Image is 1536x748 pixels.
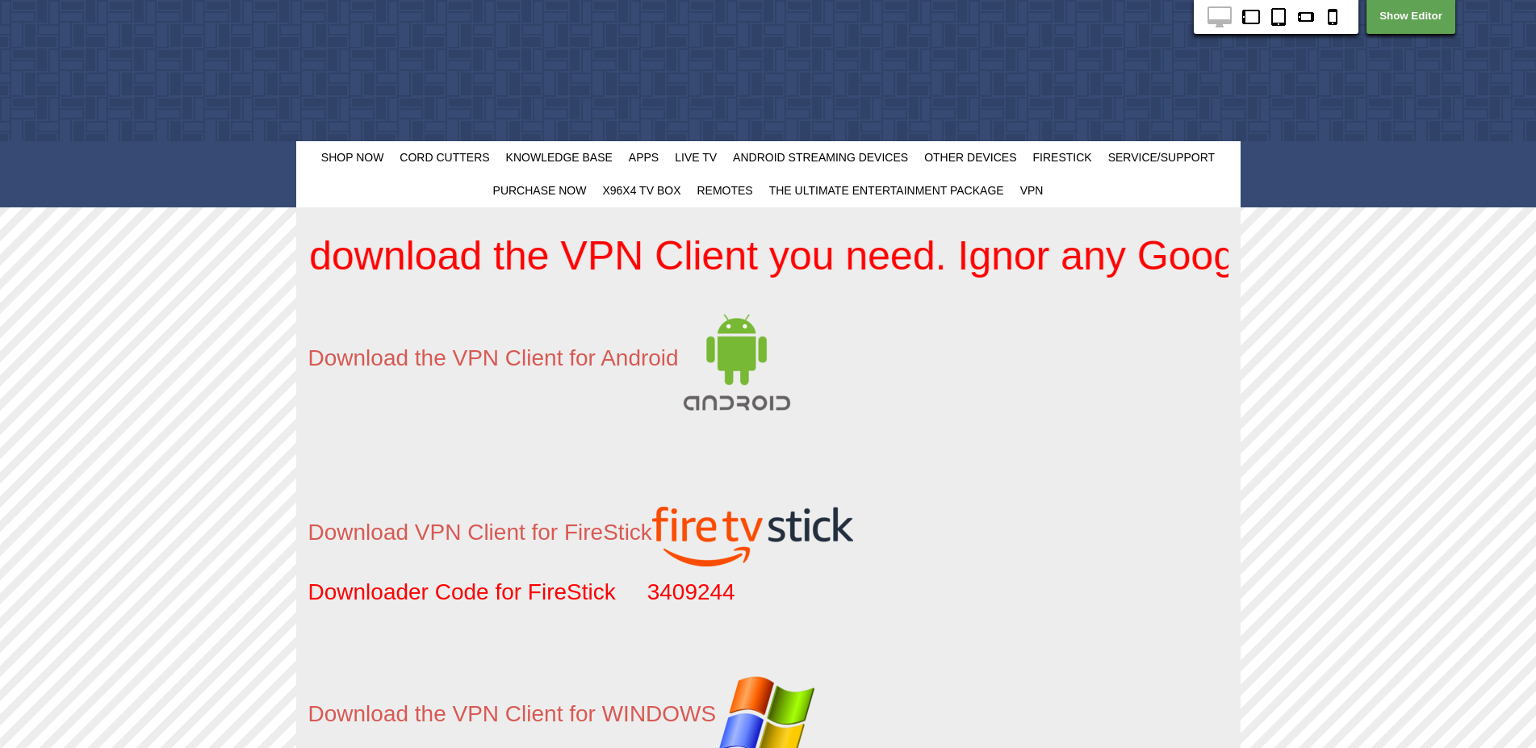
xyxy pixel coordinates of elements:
span: Download VPN Client for FireStick [308,520,652,545]
a: VPN [1012,174,1052,207]
span: Download the VPN Client for WINDOWS [308,701,717,726]
img: icon-tablet.png [1266,6,1291,27]
img: icon-tabletside.png [1239,6,1263,27]
a: Other Devices [916,141,1024,174]
a: Remotes [688,174,760,207]
span: Purchase Now [493,184,587,197]
img: icon-phoneside.png [1294,6,1318,27]
a: Apps [621,141,667,174]
a: Download VPN Client for FireStick [308,529,853,542]
a: Shop Now [313,141,392,174]
a: Download the VPN Client for Android [308,355,795,368]
img: Links to https://drive.google.com/uc?export=download&id=189yJ6xB64EPcwcZHfjikN4HfqRcd7MRe [679,304,795,420]
a: Knowledge Base [498,141,621,174]
span: VPN [1020,184,1044,197]
a: Download the VPN Client for WINDOWS [308,711,818,724]
a: X96X4 TV Box [594,174,688,207]
marquee: Click the appropriate link to download the VPN Client you need. Ignor any Google warnings. [308,224,1228,288]
span: The Ultimate Entertainment Package [769,184,1004,197]
span: Android Streaming Devices [733,151,908,164]
a: FireStick [1025,141,1100,174]
span: Live TV [675,151,717,164]
span: X96X4 TV Box [602,184,680,197]
img: icon-desktop.png [1207,6,1232,27]
a: Service/Support [1100,141,1224,174]
a: Purchase Now [485,174,595,207]
span: Shop Now [321,151,384,164]
span: Cord Cutters [400,151,489,164]
span: Service/Support [1108,151,1216,164]
img: Links to https://drive.google.com/uc?export=download&id=1Liitw8cChY3I_mLHeCAK4q01XSbhIk1e [652,507,853,566]
span: Download the VPN Client for Android [308,345,679,370]
span: Apps [629,151,659,164]
a: Android Streaming Devices [725,141,916,174]
span: Remotes [697,184,752,197]
span: Downloader Code for FireStick 3409244 [308,579,735,604]
a: Live TV [667,141,725,174]
span: Other Devices [924,151,1016,164]
a: Cord Cutters [391,141,497,174]
a: The Ultimate Entertainment Package [761,174,1012,207]
img: icon-phone.png [1320,6,1345,27]
span: FireStick [1033,151,1092,164]
span: Knowledge Base [506,151,613,164]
